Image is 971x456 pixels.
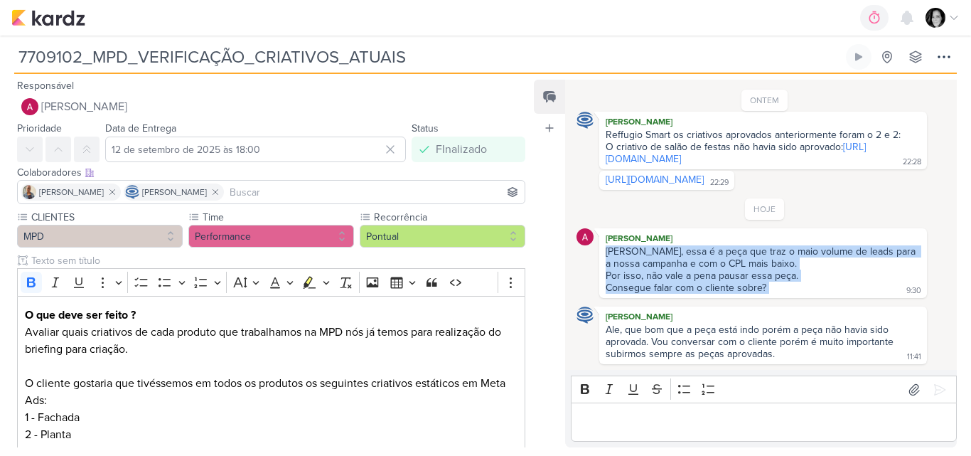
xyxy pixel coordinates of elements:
[606,141,866,165] div: O criativo de salão de festas não havia sido aprovado:
[125,185,139,199] img: Caroline Traven De Andrade
[17,225,183,248] button: MPD
[25,308,136,322] strong: O que deve ser feito ?
[606,245,921,270] div: [PERSON_NAME], essa é a peça que traz o maio volume de leads para a nossa campanha e com o CPL ma...
[105,122,176,134] label: Data de Entrega
[576,307,594,324] img: Caroline Traven De Andrade
[853,51,864,63] div: Ligar relógio
[606,282,766,294] div: Consegue falar com o cliente sobre?
[188,225,354,248] button: Performance
[436,141,487,158] div: FInalizado
[17,268,525,296] div: Editor toolbar
[227,184,522,201] input: Buscar
[606,129,921,141] div: Reffugio Smart os criativos aprovados anteriormente foram o 2 e 2:
[907,351,921,363] div: 11:41
[25,324,518,358] p: Avaliar quais criativos de cada produto que trabalhamos na MPD nós já temos para realização do br...
[21,98,38,115] img: Alessandra Gomes
[926,8,945,28] img: Renata Brandão
[41,98,127,115] span: [PERSON_NAME]
[606,324,896,360] div: Ale, que bom que a peça está indo porém a peça não havia sido aprovada. Vou conversar com o clien...
[11,9,85,26] img: kardz.app
[576,112,594,129] img: Caroline Traven De Andrade
[28,253,525,268] input: Texto sem título
[372,210,525,225] label: Recorrência
[14,44,843,70] input: Kard Sem Título
[412,137,525,162] button: FInalizado
[606,174,704,186] a: [URL][DOMAIN_NAME]
[142,186,207,198] span: [PERSON_NAME]
[17,122,62,134] label: Prioridade
[360,225,525,248] button: Pontual
[602,231,924,245] div: [PERSON_NAME]
[571,403,957,442] div: Editor editing area: main
[17,94,525,120] button: [PERSON_NAME]
[903,157,921,168] div: 22:28
[201,210,354,225] label: Time
[412,122,439,134] label: Status
[30,210,183,225] label: CLIENTES
[22,185,36,199] img: Iara Santos
[571,376,957,403] div: Editor toolbar
[576,228,594,245] img: Alessandra Gomes
[606,270,921,282] div: Por isso, não vale a pena pausar essa peça.
[710,177,729,189] div: 22:29
[17,80,74,92] label: Responsável
[39,186,104,198] span: [PERSON_NAME]
[17,165,525,180] div: Colaboradores
[105,137,406,162] input: Select a date
[906,285,921,297] div: 9:30
[602,309,924,324] div: [PERSON_NAME]
[25,375,518,409] p: O cliente gostaria que tivéssemos em todos os produtos os seguintes criativos estáticos em Meta Ads:
[606,141,866,165] a: [URL][DOMAIN_NAME]
[602,115,924,129] div: [PERSON_NAME]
